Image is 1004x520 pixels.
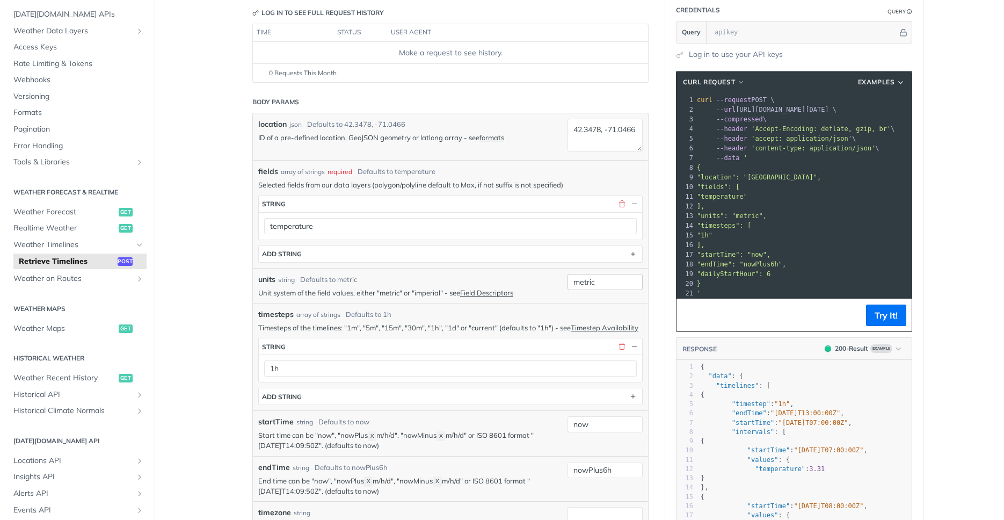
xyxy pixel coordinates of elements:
div: 11 [676,456,693,465]
button: cURL Request [679,77,749,88]
span: POST \ [697,96,775,104]
button: Hide subpages for Weather Timelines [135,241,144,249]
span: --compressed [716,115,763,123]
div: 8 [676,428,693,437]
button: string [259,196,642,212]
span: "intervals" [732,428,774,436]
div: 18 [676,259,695,269]
span: Formats [13,107,144,118]
span: : , [701,409,844,417]
button: string [259,338,642,355]
div: 19 [676,269,695,279]
div: 16 [676,240,695,250]
div: Make a request to see history. [257,47,644,59]
span: : , [701,419,852,427]
span: "1h" [774,400,790,408]
a: Formats [8,105,147,121]
a: Locations APIShow subpages for Locations API [8,453,147,469]
div: 14 [676,483,693,492]
span: Webhooks [13,75,144,85]
a: Error Handling [8,138,147,154]
label: units [258,274,275,285]
span: "units": "metric", [697,212,767,220]
button: Hide [629,199,639,209]
span: get [119,324,133,333]
div: 4 [676,391,693,400]
span: "[DATE]T07:00:00Z" [794,446,863,454]
a: Tools & LibrariesShow subpages for Tools & Libraries [8,154,147,170]
span: X [435,478,439,486]
button: Delete [617,342,627,351]
div: Defaults to nowPlus6h [315,463,388,473]
div: string [262,343,286,351]
button: Copy to clipboard [682,307,697,323]
a: Access Keys [8,39,147,55]
div: 3 [676,381,693,391]
div: 12 [676,465,693,474]
button: Hide [629,342,639,351]
span: --header [716,125,747,133]
span: --url [716,106,736,113]
span: [URL][DOMAIN_NAME][DATE] \ [697,106,836,113]
span: Historical API [13,389,133,400]
div: 5 [676,400,693,409]
button: Show subpages for Weather Data Layers [135,27,144,35]
div: 9 [676,437,693,446]
span: "1h" [697,232,712,239]
span: get [119,374,133,382]
span: 'Accept-Encoding: deflate, gzip, br' [751,125,891,133]
div: string [278,275,295,285]
span: Weather Recent History [13,373,116,384]
span: --header [716,135,747,142]
p: Start time can be "now", "nowPlus m/h/d", "nowMinus m/h/d" or ISO 8601 format "[DATE]T14:09:50Z".... [258,430,562,451]
div: array of strings [296,310,340,320]
div: string [293,463,309,473]
div: 4 [676,124,695,134]
span: } [701,474,704,482]
span: "fields": [ [697,183,739,191]
a: Webhooks [8,72,147,88]
button: Try It! [866,305,906,326]
div: Query [887,8,906,16]
a: Historical APIShow subpages for Historical API [8,387,147,403]
button: ADD string [259,388,642,405]
a: Insights APIShow subpages for Insights API [8,469,147,485]
svg: Key [252,10,259,16]
button: Examples [854,77,909,88]
span: Query [682,27,701,37]
span: Retrieve Timelines [19,256,115,267]
div: Defaults to 42.3478, -71.0466 [307,119,405,130]
span: \ [697,115,767,123]
span: { [701,363,704,371]
div: 7 [676,418,693,428]
h2: Weather Maps [8,304,147,314]
div: 13 [676,474,693,483]
div: ADD string [262,250,302,258]
span: Locations API [13,456,133,466]
a: Weather Mapsget [8,321,147,337]
button: ADD string [259,246,642,262]
div: 10 [676,446,693,455]
span: --header [716,145,747,152]
span: "[DATE]T13:00:00Z" [770,409,840,417]
i: Information [907,9,912,15]
p: End time can be "now", "nowPlus m/h/d", "nowMinus m/h/d" or ISO 8601 format "[DATE]T14:09:50Z". (... [258,476,562,496]
span: Rate Limiting & Tokens [13,59,144,69]
a: Weather Data LayersShow subpages for Weather Data Layers [8,23,147,39]
a: Weather TimelinesHide subpages for Weather Timelines [8,237,147,253]
span: : , [701,400,794,408]
span: X [370,432,374,440]
a: Versioning [8,89,147,105]
div: ADD string [262,393,302,401]
a: Pagination [8,121,147,138]
span: Alerts API [13,488,133,499]
button: Hide [898,27,909,38]
span: "startTime": "now", [697,251,770,258]
button: RESPONSE [682,344,717,355]
span: get [119,224,133,233]
div: 3 [676,114,695,124]
span: Weather Forecast [13,207,116,218]
span: Examples [858,77,895,87]
span: "timelines" [716,382,759,389]
button: Show subpages for Historical API [135,391,144,399]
